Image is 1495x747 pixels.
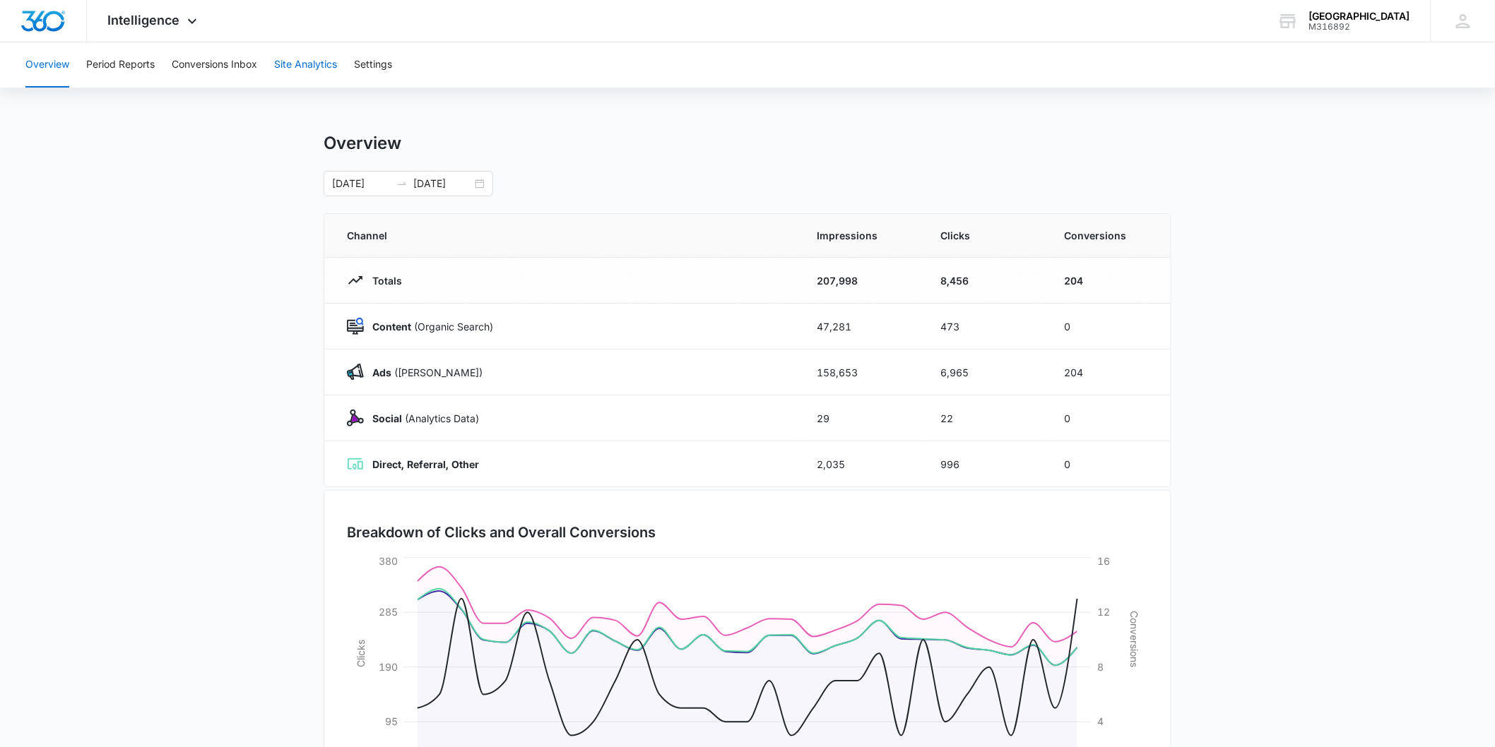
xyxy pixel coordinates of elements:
button: Conversions Inbox [172,42,257,88]
input: Start date [332,176,391,191]
tspan: Conversions [1128,611,1140,667]
p: ([PERSON_NAME]) [364,365,483,380]
input: End date [413,176,472,191]
tspan: 380 [379,555,398,567]
tspan: 8 [1097,661,1104,673]
button: Site Analytics [274,42,337,88]
h1: Overview [324,133,401,154]
span: swap-right [396,178,408,189]
td: 29 [800,395,923,441]
td: 47,281 [800,304,923,349]
td: 204 [1047,258,1171,304]
td: 22 [923,395,1047,441]
tspan: 190 [379,661,398,673]
span: Impressions [817,228,906,243]
td: 8,456 [923,258,1047,304]
p: (Organic Search) [364,319,493,334]
td: 0 [1047,395,1171,441]
span: Clicks [940,228,1030,243]
span: Conversions [1064,228,1148,243]
td: 0 [1047,441,1171,487]
span: Channel [347,228,783,243]
button: Settings [354,42,392,88]
tspan: 4 [1097,715,1104,727]
strong: Content [372,321,411,333]
td: 207,998 [800,258,923,304]
td: 2,035 [800,441,923,487]
div: account id [1309,22,1410,32]
p: (Analytics Data) [364,411,479,426]
img: Social [347,410,364,426]
tspan: Clicks [355,640,367,667]
tspan: 285 [379,606,398,618]
span: Intelligence [108,13,180,28]
tspan: 16 [1097,555,1110,567]
tspan: 12 [1097,606,1110,618]
td: 0 [1047,304,1171,349]
p: Totals [364,273,402,288]
img: Ads [347,364,364,381]
h3: Breakdown of Clicks and Overall Conversions [347,522,656,543]
strong: Ads [372,366,391,378]
strong: Social [372,412,402,424]
div: account name [1309,11,1410,22]
td: 996 [923,441,1047,487]
td: 473 [923,304,1047,349]
button: Period Reports [86,42,155,88]
td: 158,653 [800,349,923,395]
img: Content [347,318,364,335]
td: 6,965 [923,349,1047,395]
span: to [396,178,408,189]
tspan: 95 [385,715,398,727]
strong: Direct, Referral, Other [372,458,479,470]
td: 204 [1047,349,1171,395]
button: Overview [25,42,69,88]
